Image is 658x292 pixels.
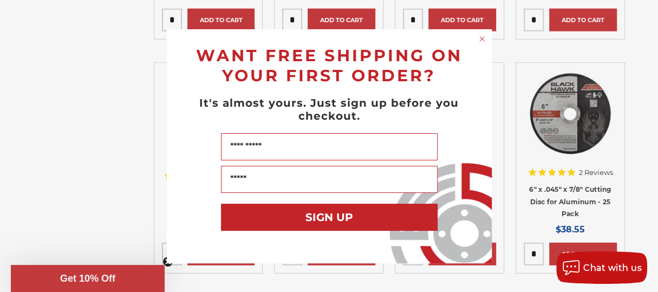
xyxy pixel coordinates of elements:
[199,96,459,122] span: It's almost yours. Just sign up before you checkout.
[221,204,438,231] button: SIGN UP
[583,263,642,273] span: Chat with us
[556,251,647,284] button: Chat with us
[196,46,462,86] span: WANT FREE SHIPPING ON YOUR FIRST ORDER?
[477,34,487,44] button: Close dialog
